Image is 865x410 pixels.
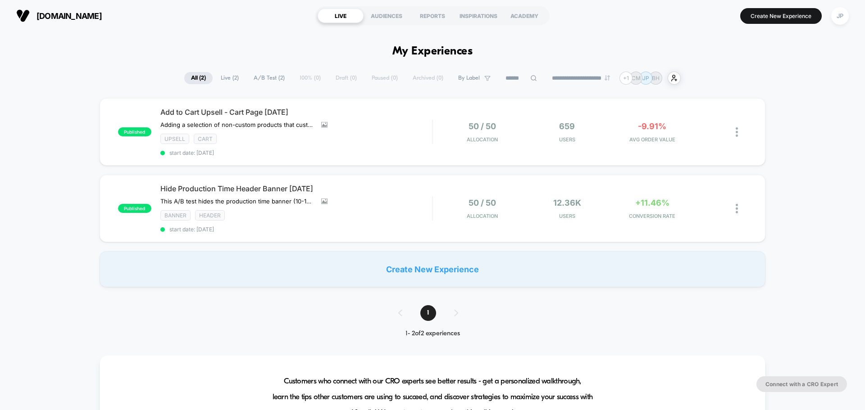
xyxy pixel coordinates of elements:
img: close [736,204,738,213]
span: 1 [420,305,436,321]
span: 50 / 50 [469,198,496,207]
input: Volume [376,232,403,241]
button: JP [829,7,851,25]
span: Users [527,136,608,143]
span: +11.46% [635,198,669,207]
img: close [736,127,738,137]
span: 12.36k [553,198,581,207]
span: Add to Cart Upsell - Cart Page [DATE] [160,108,432,117]
span: 659 [559,122,575,131]
span: AVG ORDER VALUE [612,136,692,143]
div: AUDIENCES [364,9,410,23]
div: JP [831,7,849,25]
div: Create New Experience [100,251,765,287]
p: CM [632,75,641,81]
span: Allocation [467,213,498,219]
h1: My Experiences [392,45,473,58]
button: [DOMAIN_NAME] [14,9,105,23]
span: Adding a selection of non-custom products that customers can add to their cart while on the Cart ... [160,121,314,128]
img: end [605,75,610,81]
span: All ( 2 ) [184,72,213,84]
p: BH [652,75,660,81]
span: Upsell [160,134,189,144]
span: 50 / 50 [469,122,496,131]
span: Banner [160,210,191,221]
img: Visually logo [16,9,30,23]
span: Header [195,210,225,221]
div: Duration [335,231,359,241]
span: This A/B test hides the production time banner (10-14 days) in the global header of the website. ... [160,198,314,205]
span: By Label [458,75,480,81]
button: Create New Experience [740,8,822,24]
span: published [118,127,151,136]
span: published [118,204,151,213]
span: A/B Test ( 2 ) [247,72,291,84]
button: Play, NEW DEMO 2025-VEED.mp4 [5,229,19,243]
div: ACADEMY [501,9,547,23]
div: REPORTS [410,9,455,23]
div: 1 - 2 of 2 experiences [389,330,476,338]
div: Current time [313,231,333,241]
span: start date: [DATE] [160,226,432,233]
div: LIVE [318,9,364,23]
p: JP [642,75,649,81]
span: Hide Production Time Header Banner [DATE] [160,184,432,193]
div: + 1 [619,72,633,85]
span: Allocation [467,136,498,143]
span: -9.91% [638,122,666,131]
input: Seek [7,217,436,225]
span: Live ( 2 ) [214,72,246,84]
button: Play, NEW DEMO 2025-VEED.mp4 [210,113,232,135]
span: CONVERSION RATE [612,213,692,219]
div: INSPIRATIONS [455,9,501,23]
span: [DOMAIN_NAME] [36,11,102,21]
span: Cart [194,134,217,144]
span: Users [527,213,608,219]
span: start date: [DATE] [160,149,432,156]
button: Connect with a CRO Expert [756,376,847,392]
